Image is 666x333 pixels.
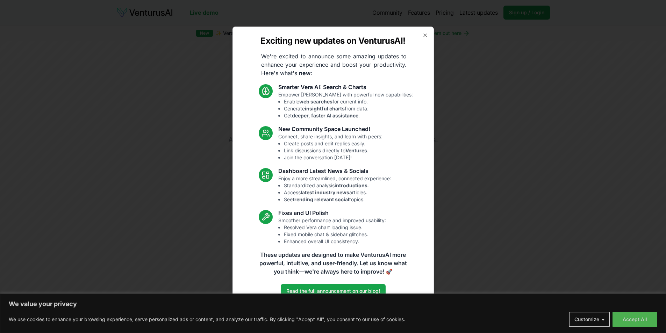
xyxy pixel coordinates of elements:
[255,251,411,276] p: These updates are designed to make VenturusAI more powerful, intuitive, and user-friendly. Let us...
[284,196,391,203] li: See topics.
[299,70,311,77] strong: new
[284,147,382,154] li: Link discussions directly to .
[284,140,382,147] li: Create posts and edit replies easily.
[345,147,367,153] strong: Ventures
[284,154,382,161] li: Join the conversation [DATE]!
[284,189,391,196] li: Access articles.
[301,189,349,195] strong: latest industry news
[260,35,405,46] h2: Exciting new updates on VenturusAI!
[278,83,413,91] h3: Smarter Vera AI: Search & Charts
[284,238,386,245] li: Enhanced overall UI consistency.
[281,284,386,298] a: Read the full announcement on our blog!
[278,167,391,175] h3: Dashboard Latest News & Socials
[284,112,413,119] li: Get .
[278,209,386,217] h3: Fixes and UI Polish
[278,91,413,119] p: Empower [PERSON_NAME] with powerful new capabilities:
[278,175,391,203] p: Enjoy a more streamlined, connected experience:
[335,182,367,188] strong: introductions
[278,133,382,161] p: Connect, share insights, and learn with peers:
[284,224,386,231] li: Resolved Vera chart loading issue.
[284,182,391,189] li: Standardized analysis .
[284,231,386,238] li: Fixed mobile chat & sidebar glitches.
[292,113,358,118] strong: deeper, faster AI assistance
[299,99,332,104] strong: web searches
[278,217,386,245] p: Smoother performance and improved usability:
[284,98,413,105] li: Enable for current info.
[278,125,382,133] h3: New Community Space Launched!
[256,52,412,77] p: We're excited to announce some amazing updates to enhance your experience and boost your producti...
[284,105,413,112] li: Generate from data.
[305,106,345,111] strong: insightful charts
[293,196,349,202] strong: trending relevant social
